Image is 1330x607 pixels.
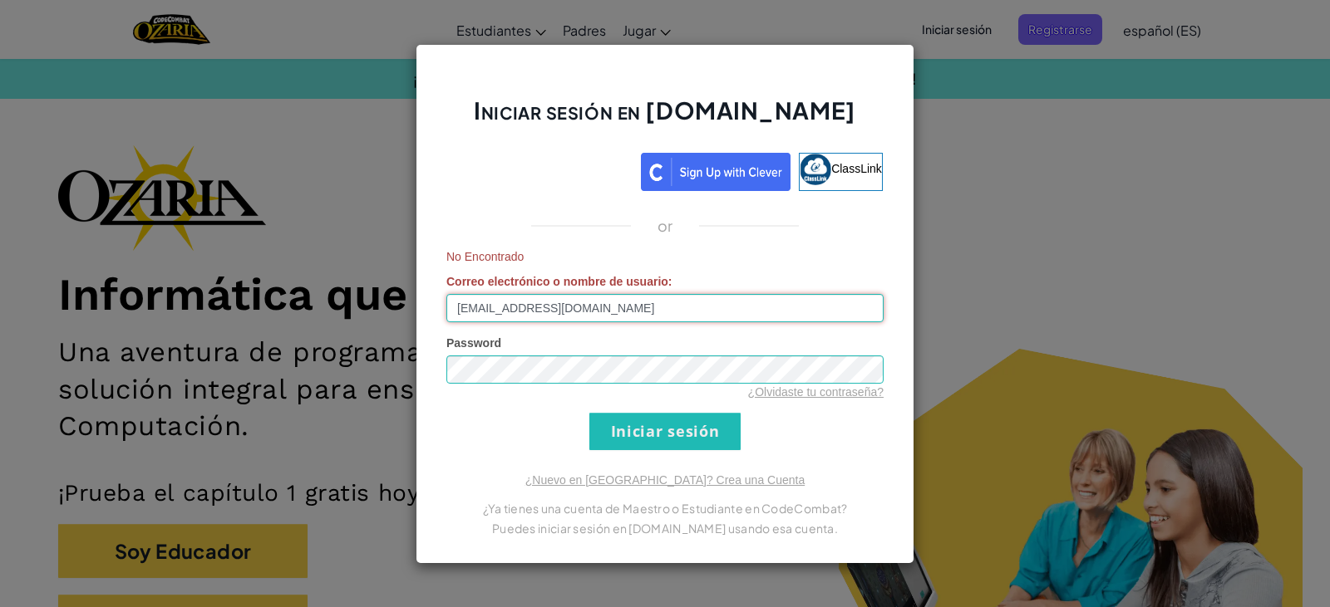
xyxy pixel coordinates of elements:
[446,498,884,518] p: ¿Ya tienes una cuenta de Maestro o Estudiante en CodeCombat?
[446,518,884,538] p: Puedes iniciar sesión en [DOMAIN_NAME] usando esa cuenta.
[446,275,668,288] span: Correo electrónico o nombre de usuario
[446,95,884,143] h2: Iniciar sesión en [DOMAIN_NAME]
[831,161,882,174] span: ClassLink
[525,473,805,487] a: ¿Nuevo en [GEOGRAPHIC_DATA]? Crea una Cuenta
[641,153,791,191] img: clever_sso_button@2x.png
[589,413,741,450] input: Iniciar sesión
[446,336,501,350] span: Password
[439,151,641,188] iframe: Botón Iniciar sesión con Google
[658,216,673,236] p: or
[748,385,884,399] a: ¿Olvidaste tu contraseña?
[800,154,831,185] img: classlink-logo-small.png
[446,273,672,290] label: :
[446,248,884,265] span: No Encontrado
